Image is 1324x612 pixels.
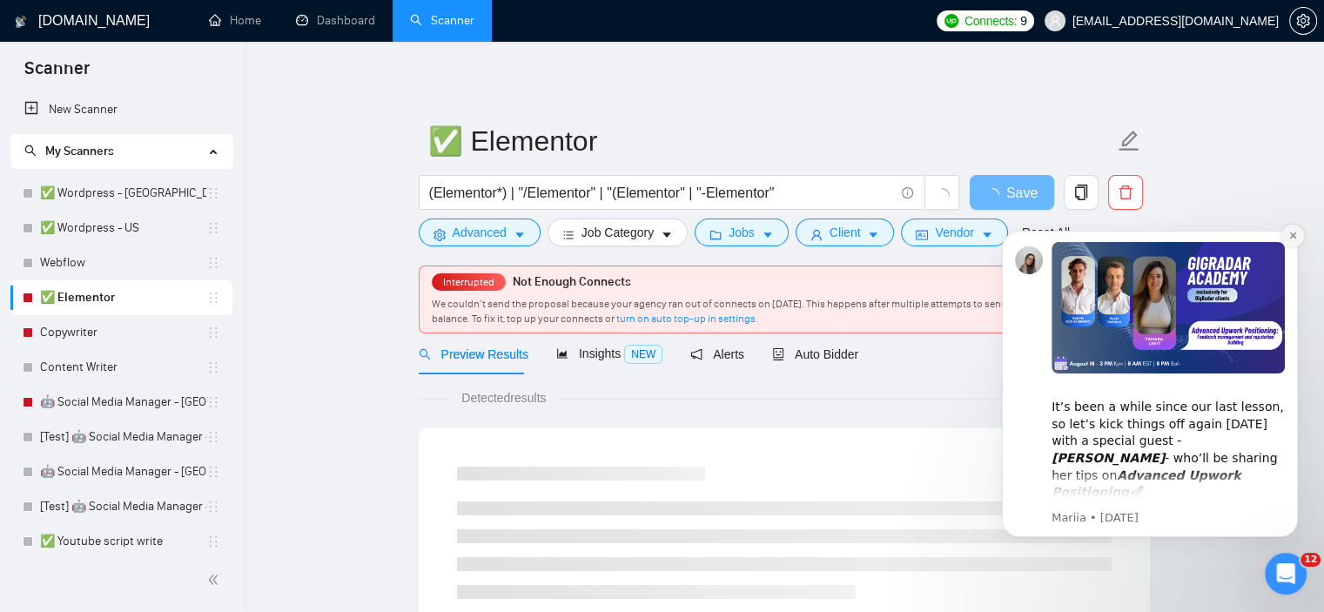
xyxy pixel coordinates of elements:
li: 🤖 Social Media Manager - America [10,454,232,489]
button: Save [970,175,1054,210]
span: My Scanners [45,144,114,158]
span: holder [206,500,220,514]
span: robot [772,348,784,360]
a: Webflow [40,245,206,280]
li: 🤖 Social Media Manager - Europe [10,385,232,420]
a: [Test] 🤖 Social Media Manager - [GEOGRAPHIC_DATA] [40,420,206,454]
span: holder [206,326,220,340]
span: Alerts [690,347,744,361]
button: folderJobscaret-down [695,219,789,246]
span: holder [206,360,220,374]
span: Not Enough Connects [513,274,631,289]
button: copy [1064,175,1099,210]
span: user [810,228,823,241]
span: NEW [624,345,662,364]
span: notification [690,348,702,360]
span: delete [1109,185,1142,200]
a: dashboardDashboard [296,13,375,28]
span: search [419,348,431,360]
button: barsJob Categorycaret-down [548,219,688,246]
span: Auto Bidder [772,347,858,361]
span: edit [1118,130,1140,152]
a: New Scanner [24,92,218,127]
span: double-left [207,571,225,588]
span: caret-down [661,228,673,241]
a: Copywriter [40,315,206,350]
span: holder [206,395,220,409]
span: caret-down [514,228,526,241]
span: user [1049,15,1061,27]
a: homeHome [209,13,261,28]
span: Scanner [10,56,104,92]
span: Job Category [581,223,654,242]
span: 12 [1300,553,1321,567]
img: logo [15,8,27,36]
span: Save [1006,182,1038,204]
iframe: Intercom notifications message [976,205,1324,565]
span: holder [206,221,220,235]
span: Advanced [453,223,507,242]
input: Scanner name... [428,119,1114,163]
span: search [24,145,37,157]
button: settingAdvancedcaret-down [419,219,541,246]
a: ✅ Wordpress - [GEOGRAPHIC_DATA] [40,176,206,211]
li: [Test] 🤖 Social Media Manager - Europe [10,420,232,454]
a: 🤖 Social Media Manager - [GEOGRAPHIC_DATA] [40,385,206,420]
span: idcard [916,228,928,241]
span: folder [709,228,722,241]
span: holder [206,291,220,305]
span: info-circle [902,187,913,198]
button: idcardVendorcaret-down [901,219,1007,246]
span: holder [206,186,220,200]
a: ✅ Wordpress - US [40,211,206,245]
span: 9 [1020,11,1027,30]
a: turn on auto top-up in settings. [616,313,758,325]
li: ✅ Elementor [10,280,232,315]
span: holder [206,465,220,479]
iframe: Intercom live chat [1265,553,1307,595]
span: area-chart [556,347,568,360]
span: copy [1065,185,1098,200]
span: Preview Results [419,347,528,361]
span: loading [985,188,1006,202]
a: setting [1289,14,1317,28]
span: Insights [556,346,662,360]
span: caret-down [867,228,879,241]
span: Client [830,223,861,242]
a: 🤖 Social Media Manager - [GEOGRAPHIC_DATA] [40,454,206,489]
button: setting [1289,7,1317,35]
span: Connects: [964,11,1017,30]
span: setting [1290,14,1316,28]
a: [Test] 🤖 Social Media Manager - [GEOGRAPHIC_DATA] [40,489,206,524]
span: bars [562,228,575,241]
li: ✅ Wordpress - US [10,211,232,245]
span: caret-down [762,228,774,241]
span: My Scanners [24,144,114,158]
span: Interrupted [438,276,500,288]
li: [Test] 🤖 Social Media Manager - America [10,489,232,524]
a: Content Writer [40,350,206,385]
span: Jobs [729,223,755,242]
span: holder [206,256,220,270]
span: holder [206,535,220,548]
span: holder [206,430,220,444]
button: delete [1108,175,1143,210]
input: Search Freelance Jobs... [429,182,894,204]
span: loading [934,188,950,204]
li: ✅ Youtube script write [10,524,232,559]
a: searchScanner [410,13,474,28]
span: Vendor [935,223,973,242]
a: ✅ Elementor [40,280,206,315]
li: Webflow [10,245,232,280]
span: setting [433,228,446,241]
